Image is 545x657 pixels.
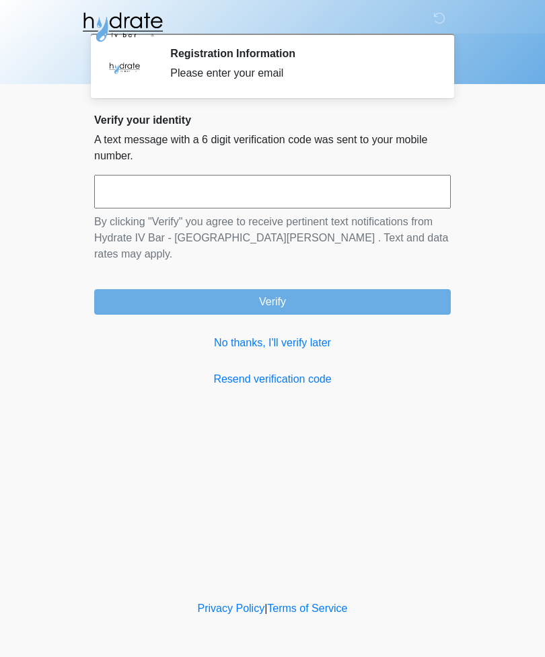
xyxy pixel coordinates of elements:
div: Please enter your email [170,65,431,81]
a: Terms of Service [267,603,347,614]
img: Hydrate IV Bar - Fort Collins Logo [81,10,164,44]
p: A text message with a 6 digit verification code was sent to your mobile number. [94,132,451,164]
a: Resend verification code [94,371,451,387]
a: | [264,603,267,614]
button: Verify [94,289,451,315]
a: Privacy Policy [198,603,265,614]
a: No thanks, I'll verify later [94,335,451,351]
h2: Verify your identity [94,114,451,126]
img: Agent Avatar [104,47,145,87]
p: By clicking "Verify" you agree to receive pertinent text notifications from Hydrate IV Bar - [GEO... [94,214,451,262]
